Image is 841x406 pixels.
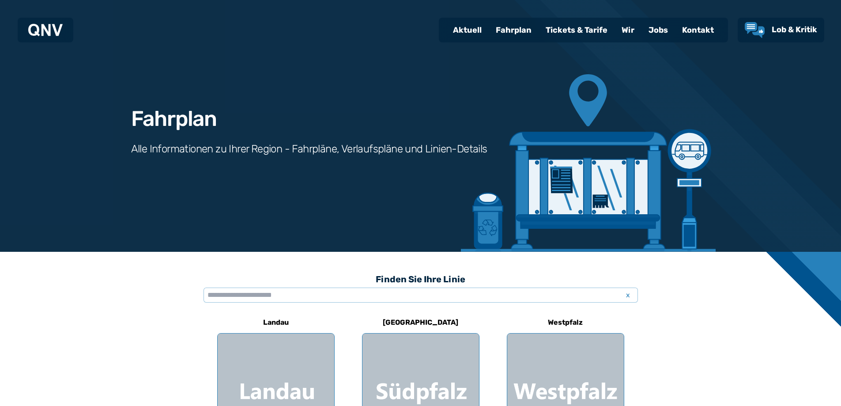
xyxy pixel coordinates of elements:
img: QNV Logo [28,24,63,36]
h6: [GEOGRAPHIC_DATA] [379,315,462,330]
a: Lob & Kritik [745,22,817,38]
h3: Finden Sie Ihre Linie [204,269,638,289]
h1: Fahrplan [131,108,217,129]
a: Aktuell [446,19,489,42]
span: x [622,290,634,300]
a: Fahrplan [489,19,539,42]
a: Wir [615,19,641,42]
h6: Westpfalz [544,315,586,330]
h6: Landau [260,315,292,330]
a: Jobs [641,19,675,42]
a: QNV Logo [28,21,63,39]
a: Tickets & Tarife [539,19,615,42]
span: Lob & Kritik [772,25,817,34]
h3: Alle Informationen zu Ihrer Region - Fahrpläne, Verlaufspläne und Linien-Details [131,142,487,156]
a: Kontakt [675,19,721,42]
